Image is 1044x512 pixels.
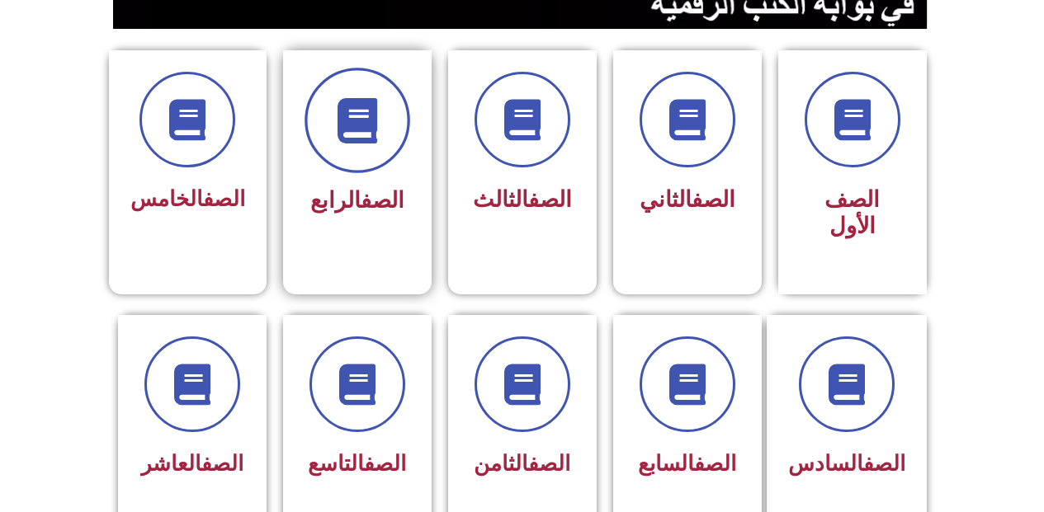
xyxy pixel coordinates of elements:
[528,451,570,476] a: الصف
[203,186,245,211] a: الصف
[788,451,905,476] span: السادس
[694,451,736,476] a: الصف
[474,451,570,476] span: الثامن
[364,451,406,476] a: الصف
[528,186,572,213] a: الصف
[141,451,243,476] span: العاشر
[308,451,406,476] span: التاسع
[310,187,404,214] span: الرابع
[824,186,880,239] span: الصف الأول
[692,186,735,213] a: الصف
[638,451,736,476] span: السابع
[201,451,243,476] a: الصف
[361,187,404,214] a: الصف
[473,186,572,213] span: الثالث
[130,186,245,211] span: الخامس
[863,451,905,476] a: الصف
[640,186,735,213] span: الثاني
